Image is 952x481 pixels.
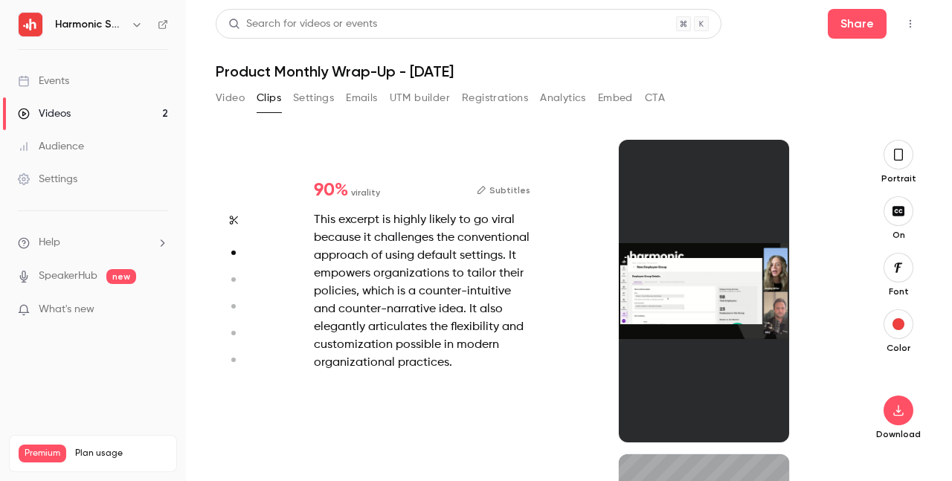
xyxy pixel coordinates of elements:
span: What's new [39,302,94,317]
iframe: Noticeable Trigger [150,303,168,317]
button: Analytics [540,86,586,110]
span: Help [39,235,60,251]
div: Events [18,74,69,88]
button: CTA [645,86,665,110]
h6: Harmonic Security [55,17,125,32]
div: Videos [18,106,71,121]
li: help-dropdown-opener [18,235,168,251]
span: 90 % [314,181,348,199]
span: Plan usage [75,448,167,459]
button: Settings [293,86,334,110]
button: Video [216,86,245,110]
button: Top Bar Actions [898,12,922,36]
p: On [875,229,922,241]
a: SpeakerHub [39,268,97,284]
button: Registrations [462,86,528,110]
h1: Product Monthly Wrap-Up - [DATE] [216,62,922,80]
span: new [106,269,136,284]
div: Settings [18,172,77,187]
p: Download [875,428,922,440]
p: Color [875,342,922,354]
div: Audience [18,139,84,154]
button: Subtitles [477,181,530,199]
p: Font [875,285,922,297]
span: virality [351,186,380,199]
button: Share [828,9,887,39]
p: Portrait [875,172,922,184]
button: Emails [346,86,377,110]
button: UTM builder [390,86,450,110]
div: This excerpt is highly likely to go viral because it challenges the conventional approach of usin... [314,211,530,372]
span: Premium [19,445,66,462]
button: Clips [257,86,281,110]
div: Search for videos or events [228,16,377,32]
img: Harmonic Security [19,13,42,36]
button: Embed [598,86,633,110]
